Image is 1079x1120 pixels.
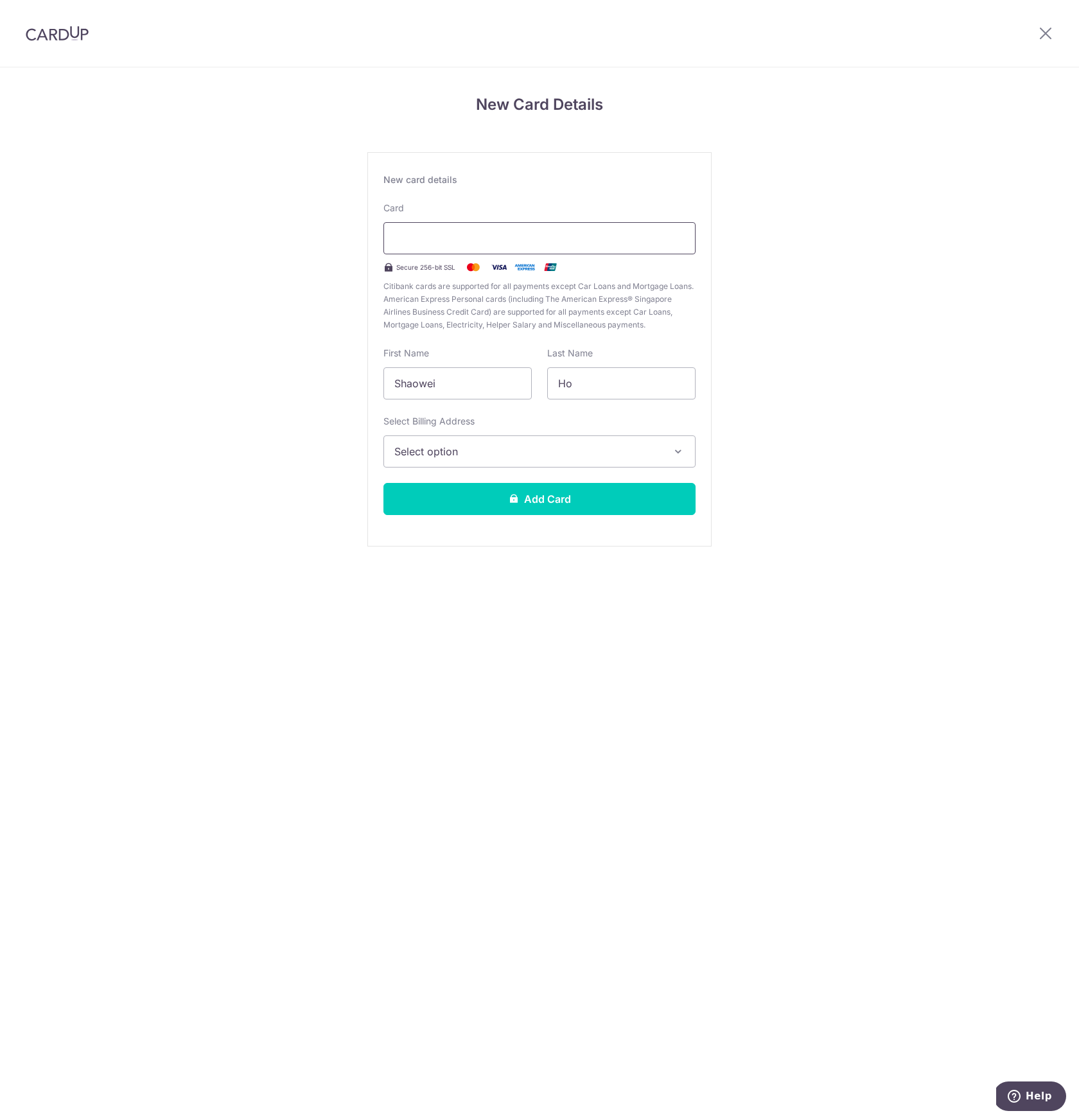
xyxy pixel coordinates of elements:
[383,435,696,468] button: Select option
[383,202,404,214] label: Card
[383,483,696,515] button: Add Card
[383,280,696,331] span: Citibank cards are supported for all payments except Car Loans and Mortgage Loans. American Expre...
[26,26,89,41] img: CardUp
[383,367,532,399] input: Cardholder First Name
[383,347,429,360] label: First Name
[394,231,685,246] iframe: Secure card payment input frame
[383,415,475,428] label: Select Billing Address
[547,347,593,360] label: Last Name
[461,259,486,275] img: Mastercard
[996,1081,1066,1114] iframe: Opens a widget where you can find more information
[486,259,512,275] img: Visa
[538,259,563,275] img: .alt.unionpay
[547,367,696,399] input: Cardholder Last Name
[396,262,455,272] span: Secure 256-bit SSL
[394,444,662,459] span: Select option
[367,93,712,116] h4: New Card Details
[512,259,538,275] img: .alt.amex
[383,173,696,186] div: New card details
